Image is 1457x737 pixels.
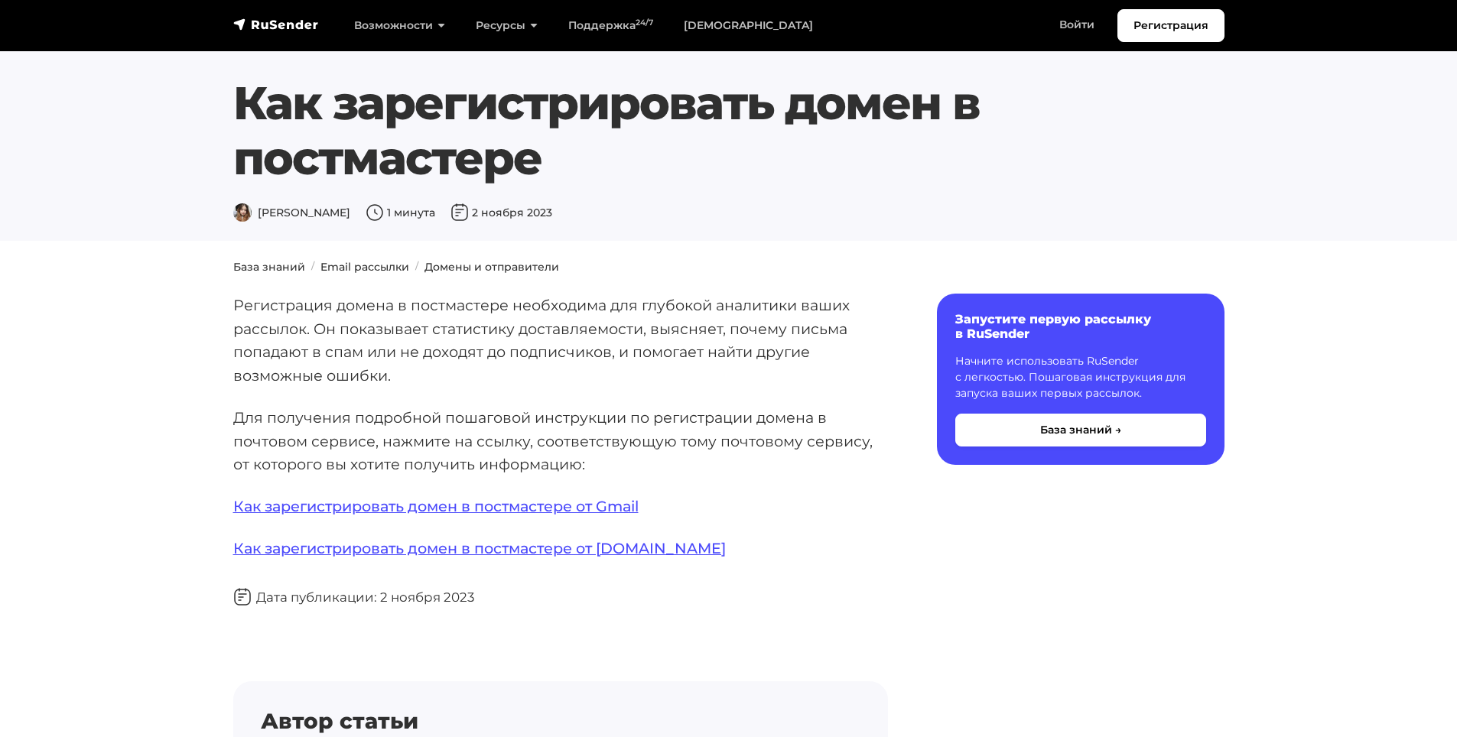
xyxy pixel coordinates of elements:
nav: breadcrumb [224,259,1234,275]
img: Дата публикации [450,203,469,222]
a: Как зарегистрировать домен в постмастере от Gmail [233,497,639,515]
a: Email рассылки [320,260,409,274]
a: [DEMOGRAPHIC_DATA] [668,10,828,41]
a: Войти [1044,9,1110,41]
p: Регистрация домена в постмастере необходима для глубокой аналитики ваших рассылок. Он показывает ... [233,294,888,388]
a: Как зарегистрировать домен в постмастере от [DOMAIN_NAME] [233,539,726,557]
a: База знаний [233,260,305,274]
img: Дата публикации [233,588,252,606]
a: Запустите первую рассылку в RuSender Начните использовать RuSender с легкостью. Пошаговая инструк... [937,294,1224,465]
button: База знаний → [955,414,1206,446]
span: 1 минута [366,206,435,219]
sup: 24/7 [636,18,653,28]
p: Начните использовать RuSender с легкостью. Пошаговая инструкция для запуска ваших первых рассылок. [955,353,1206,401]
a: Ресурсы [460,10,553,41]
a: Домены и отправители [424,260,559,274]
span: 2 ноября 2023 [450,206,552,219]
a: Возможности [339,10,460,41]
p: Для получения подробной пошаговой инструкции по регистрации домена в почтовом сервисе, нажмите на... [233,406,888,476]
h4: Автор статьи [261,709,860,735]
img: Время чтения [366,203,384,222]
span: Дата публикации: 2 ноября 2023 [233,589,474,605]
a: Поддержка24/7 [553,10,668,41]
a: Регистрация [1117,9,1224,42]
h6: Запустите первую рассылку в RuSender [955,312,1206,341]
h1: Как зарегистрировать домен в постмастере [233,76,1224,186]
span: [PERSON_NAME] [233,206,350,219]
img: RuSender [233,17,319,32]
